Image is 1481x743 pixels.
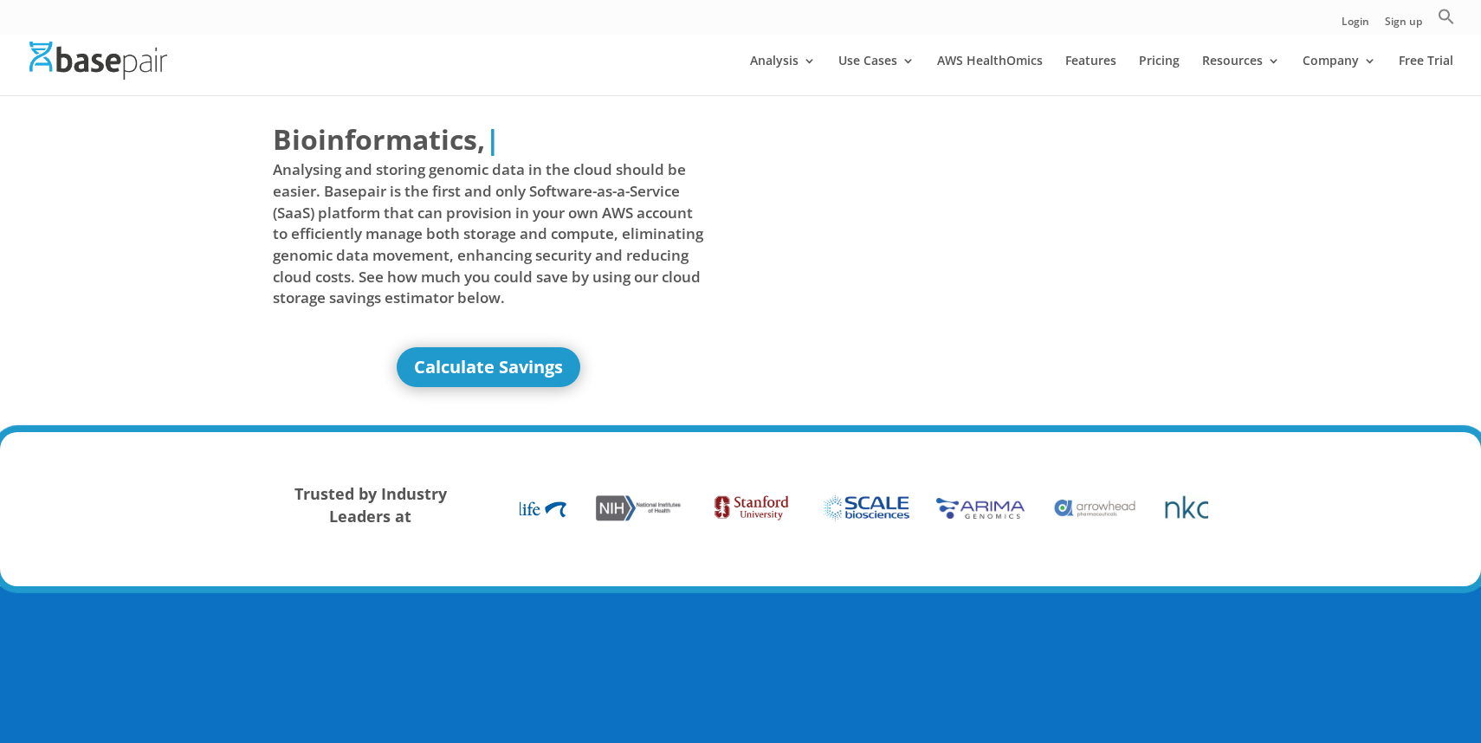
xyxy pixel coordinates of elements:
span: | [485,120,501,158]
svg: Search [1438,8,1455,25]
a: Company [1303,55,1376,95]
a: Search Icon Link [1438,8,1455,35]
a: Login [1342,16,1369,35]
span: Analysing and storing genomic data in the cloud should be easier. Basepair is the first and only ... [273,159,704,308]
a: Pricing [1139,55,1180,95]
a: Sign up [1385,16,1422,35]
iframe: Basepair - NGS Analysis Simplified [753,120,1185,362]
a: Calculate Savings [397,347,580,387]
a: Analysis [750,55,816,95]
a: AWS HealthOmics [937,55,1043,95]
img: Basepair [29,42,167,79]
a: Use Cases [838,55,915,95]
a: Resources [1202,55,1280,95]
strong: Trusted by Industry Leaders at [294,483,447,527]
a: Features [1065,55,1116,95]
a: Free Trial [1399,55,1453,95]
span: Bioinformatics, [273,120,485,159]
